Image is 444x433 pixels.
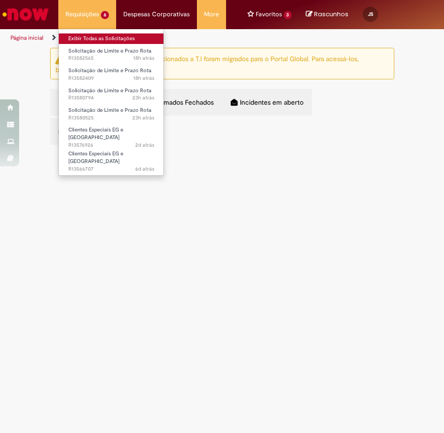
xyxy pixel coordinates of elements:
span: R13576926 [68,141,154,149]
span: R13582409 [68,75,154,82]
span: Chamados Fechados [152,98,214,107]
time: 30/09/2025 15:34:42 [133,75,154,82]
a: Página inicial [11,34,43,42]
span: 6 [101,11,109,19]
ul: Requisições [58,29,164,176]
a: Exibir Todas as Solicitações [59,33,164,44]
span: R13582565 [68,54,154,62]
span: 3 [284,11,292,19]
a: Aberto R13566707 : Clientes Especiais EG e AS [59,149,164,169]
span: Solicitação de Limite e Prazo Rota [68,67,152,74]
span: Favoritos [256,10,282,19]
time: 29/09/2025 13:40:34 [135,141,154,149]
span: Solicitação de Limite e Prazo Rota [68,47,152,54]
span: 23h atrás [132,114,154,121]
span: Rascunhos [314,10,348,19]
time: 25/09/2025 13:49:08 [135,165,154,173]
span: 2d atrás [135,141,154,149]
ul: Trilhas de página [7,29,215,47]
img: ServiceNow [1,5,50,24]
span: More [204,10,219,19]
ng-bind-html: Atenção: alguns chamados relacionados a T.I foram migrados para o Portal Global. Para acessá-los,... [55,54,358,74]
span: R13580525 [68,114,154,122]
span: 6d atrás [135,165,154,173]
span: R13580794 [68,94,154,102]
a: Aberto R13576926 : Clientes Especiais EG e AS [59,125,164,145]
a: No momento, sua lista de rascunhos tem 0 Itens [306,10,348,19]
time: 30/09/2025 11:13:52 [132,94,154,101]
span: 18h atrás [133,75,154,82]
span: 23h atrás [132,94,154,101]
span: Clientes Especiais EG e [GEOGRAPHIC_DATA] [68,126,123,141]
span: 18h atrás [133,54,154,62]
span: Solicitação de Limite e Prazo Rota [68,107,152,114]
span: Requisições [65,10,99,19]
span: R13566707 [68,165,154,173]
a: Aberto R13580525 : Solicitação de Limite e Prazo Rota [59,105,164,123]
span: Incidentes em aberto [240,98,303,107]
span: Solicitação de Limite e Prazo Rota [68,87,152,94]
span: Despesas Corporativas [123,10,190,19]
a: Aberto R13582565 : Solicitação de Limite e Prazo Rota [59,46,164,64]
a: Aberto R13582409 : Solicitação de Limite e Prazo Rota [59,65,164,83]
span: JS [368,11,373,17]
span: Clientes Especiais EG e [GEOGRAPHIC_DATA] [68,150,123,165]
a: Aberto R13580794 : Solicitação de Limite e Prazo Rota [59,86,164,103]
time: 30/09/2025 10:36:19 [132,114,154,121]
